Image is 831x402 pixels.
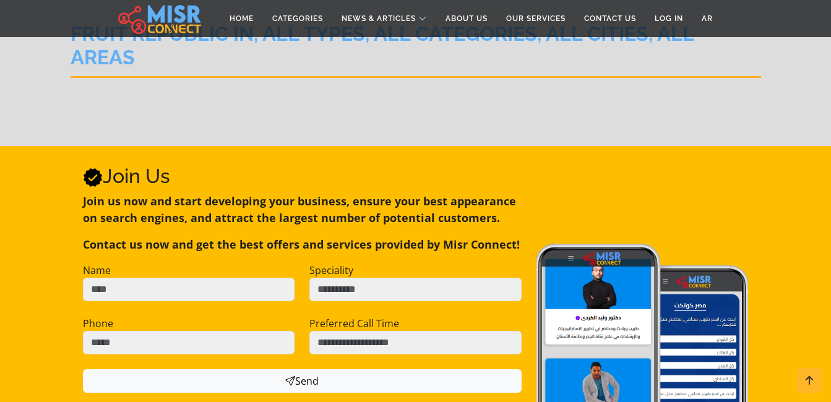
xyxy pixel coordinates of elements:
[220,7,263,30] a: Home
[309,316,399,331] label: Preferred Call Time
[692,7,722,30] a: AR
[71,22,761,78] h4: fruit republic in, All Types, All Categories, All Cities, All Areas
[436,7,497,30] a: About Us
[575,7,645,30] a: Contact Us
[83,168,103,187] svg: Verified account
[497,7,575,30] a: Our Services
[309,263,353,278] label: Speciality
[332,7,436,30] a: News & Articles
[83,263,111,278] label: Name
[118,3,201,34] img: main.misr_connect
[263,7,332,30] a: Categories
[83,165,522,188] h2: Join Us
[83,369,522,393] button: Send
[645,7,692,30] a: Log in
[83,316,113,331] label: Phone
[342,13,416,24] span: News & Articles
[83,236,522,253] p: Contact us now and get the best offers and services provided by Misr Connect!
[83,193,522,226] p: Join us now and start developing your business, ensure your best appearance on search engines, an...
